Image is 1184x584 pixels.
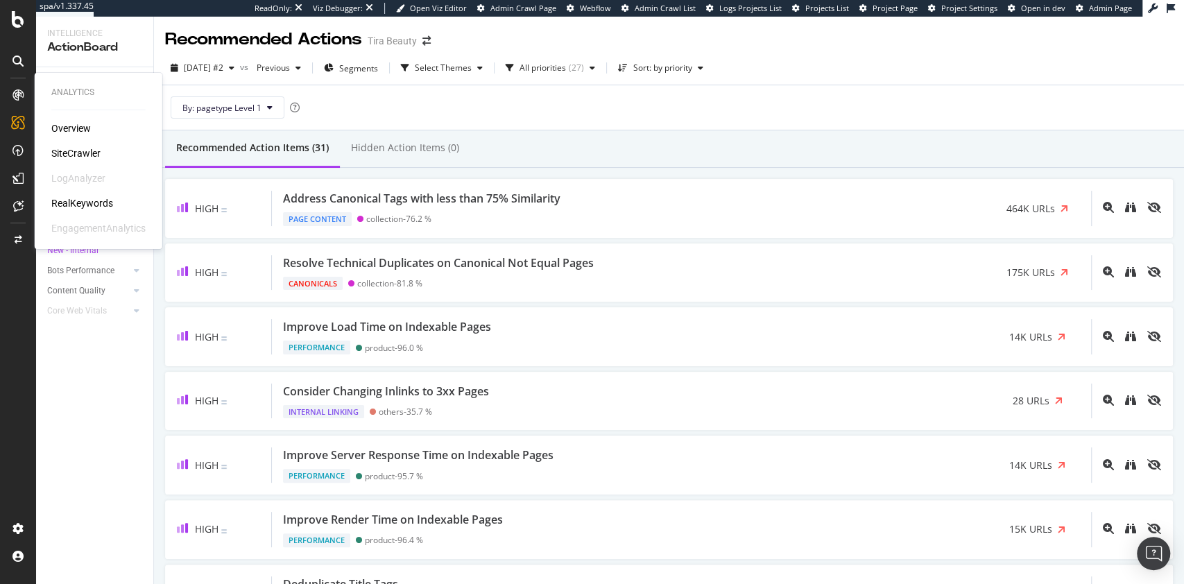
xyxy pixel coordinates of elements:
[283,212,352,226] div: Page Content
[51,196,113,210] div: RealKeywords
[195,394,218,407] span: High
[1137,537,1170,570] div: Open Intercom Messenger
[1103,395,1114,406] div: magnifying-glass-plus
[195,330,218,343] span: High
[195,266,218,279] span: High
[873,3,918,13] span: Project Page
[1009,330,1052,344] span: 14K URLs
[283,533,350,547] div: Performance
[1125,332,1136,343] a: binoculars
[792,3,849,14] a: Projects List
[569,64,584,72] div: ( 27 )
[47,304,130,318] a: Core Web Vitals
[47,28,142,40] div: Intelligence
[1147,523,1161,534] div: eye-slash
[51,171,105,185] div: LogAnalyzer
[395,57,488,79] button: Select Themes
[47,284,130,298] a: Content Quality
[706,3,782,14] a: Logs Projects List
[221,336,227,341] img: Equal
[1147,266,1161,277] div: eye-slash
[365,471,423,481] div: product - 95.7 %
[51,121,91,135] a: Overview
[1147,459,1161,470] div: eye-slash
[1125,202,1136,213] div: binoculars
[477,3,556,14] a: Admin Crawl Page
[1125,460,1136,472] a: binoculars
[1103,331,1114,342] div: magnifying-glass-plus
[1125,395,1136,406] div: binoculars
[1125,395,1136,407] a: binoculars
[221,208,227,212] img: Equal
[283,341,350,354] div: Performance
[396,3,467,14] a: Open Viz Editor
[165,28,362,51] div: Recommended Actions
[283,447,554,463] div: Improve Server Response Time on Indexable Pages
[221,400,227,404] img: Equal
[221,272,227,276] img: Equal
[51,87,146,98] div: Analytics
[1147,331,1161,342] div: eye-slash
[941,3,997,13] span: Project Settings
[805,3,849,13] span: Projects List
[1076,3,1132,14] a: Admin Page
[184,62,223,74] span: 2025 Aug. 26th #2
[500,57,601,79] button: All priorities(27)
[195,458,218,472] span: High
[339,62,378,74] span: Segments
[366,214,431,224] div: collection - 76.2 %
[47,304,107,318] div: Core Web Vitals
[283,255,594,271] div: Resolve Technical Duplicates on Canonical Not Equal Pages
[47,40,142,55] div: ActionBoard
[379,406,432,417] div: others - 35.7 %
[1125,203,1136,214] a: binoculars
[1103,266,1114,277] div: magnifying-glass-plus
[1013,394,1049,408] span: 28 URLs
[195,202,218,215] span: High
[422,36,431,46] div: arrow-right-arrow-left
[1125,331,1136,342] div: binoculars
[47,264,130,278] a: Bots Performance
[1147,202,1161,213] div: eye-slash
[221,529,227,533] img: Equal
[1125,459,1136,470] div: binoculars
[1008,3,1065,14] a: Open in dev
[1006,266,1055,280] span: 175K URLs
[1009,458,1052,472] span: 14K URLs
[490,3,556,13] span: Admin Crawl Page
[1147,395,1161,406] div: eye-slash
[165,57,240,79] button: [DATE] #2
[240,61,251,73] span: vs
[283,384,489,400] div: Consider Changing Inlinks to 3xx Pages
[283,191,560,207] div: Address Canonical Tags with less than 75% Similarity
[1103,523,1114,534] div: magnifying-glass-plus
[1103,459,1114,470] div: magnifying-glass-plus
[1021,3,1065,13] span: Open in dev
[1125,267,1136,279] a: binoculars
[283,319,491,335] div: Improve Load Time on Indexable Pages
[719,3,782,13] span: Logs Projects List
[365,343,423,353] div: product - 96.0 %
[251,57,307,79] button: Previous
[51,221,146,235] div: EngagementAnalytics
[318,57,384,79] button: Segments
[1103,202,1114,213] div: magnifying-glass-plus
[567,3,611,14] a: Webflow
[171,96,284,119] button: By: pagetype Level 1
[47,264,114,278] div: Bots Performance
[368,34,417,48] div: Tira Beauty
[283,277,343,291] div: Canonicals
[612,57,709,79] button: Sort: by priority
[251,62,290,74] span: Previous
[351,141,459,155] div: Hidden Action Items (0)
[1125,523,1136,534] div: binoculars
[51,146,101,160] a: SiteCrawler
[1006,202,1055,216] span: 464K URLs
[182,102,261,114] span: By: pagetype Level 1
[580,3,611,13] span: Webflow
[859,3,918,14] a: Project Page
